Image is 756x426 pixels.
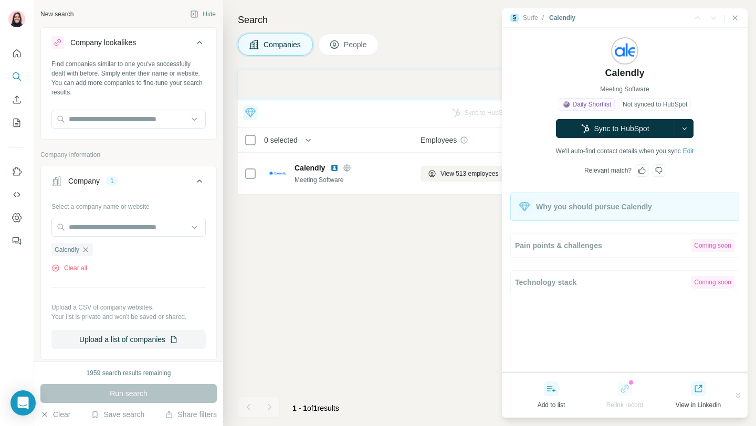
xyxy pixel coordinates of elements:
[549,13,575,23] div: Calendly
[51,303,206,312] p: Upload a CSV of company websites.
[8,185,25,204] button: Use Surfe API
[51,263,87,273] button: Clear all
[511,193,739,220] button: Why you should pursue Calendly
[51,330,206,349] button: Upload a list of companies
[691,276,734,289] div: Coming soon
[511,271,739,294] button: Technology stackComing soon
[344,39,368,50] span: People
[515,277,576,287] span: Technology stack
[292,404,339,412] span: results
[10,390,36,416] div: Open Intercom Messenger
[51,312,206,322] p: Your list is private and won't be saved or shared.
[538,400,565,410] span: Add to list
[515,240,602,251] span: Pain points & challenges
[8,162,25,181] button: Use Surfe on LinkedIn
[556,146,681,156] span: We'll auto-find contact details when you sync
[605,66,644,80] span: Calendly
[8,44,25,63] button: Quick start
[584,166,632,175] div: Relevant match ?
[606,400,644,410] span: Relink record
[41,30,216,59] button: Company lookalikes
[87,368,171,378] div: 1959 search results remaining
[40,150,217,159] p: Company information
[536,201,652,212] span: Why you should pursue Calendly
[238,13,743,27] h4: Search
[676,400,721,410] span: View in Linkedin
[264,39,302,50] span: Companies
[295,163,325,173] span: Calendly
[330,164,339,172] img: LinkedIn logo
[8,90,25,109] button: Enrich CSV
[691,239,734,252] div: Coming soon
[55,245,79,254] span: Calendly
[8,208,25,227] button: Dashboard
[307,404,313,412] span: of
[165,409,217,420] button: Share filters
[269,172,286,176] img: Logo of Calendly
[264,135,298,145] span: 0 selected
[313,404,318,412] span: 1
[724,13,726,23] div: |
[511,234,739,257] button: Pain points & challengesComing soon
[41,168,216,198] button: Company1
[510,14,519,22] img: Surfe Logo
[292,404,307,412] span: 1 - 1
[106,176,118,186] div: 1
[183,6,223,22] button: Hide
[563,101,570,108] img: check
[573,100,611,109] span: Daily Shortlist
[600,84,649,94] span: Meeting Software
[542,13,544,23] li: /
[51,198,206,211] div: Select a company name or website
[68,176,100,186] div: Company
[523,13,538,23] div: Surfe
[731,14,739,22] button: Close side panel
[8,231,25,250] button: Feedback
[683,146,694,156] button: Edit
[91,409,144,420] button: Save search
[421,166,506,182] button: View 513 employees
[421,135,457,145] span: Employees
[623,100,687,109] span: Not synced to HubSpot
[51,59,206,97] div: Find companies similar to one you've successfully dealt with before. Simply enter their name or w...
[556,119,675,138] button: Sync to HubSpot
[8,67,25,86] button: Search
[295,175,408,185] div: Meeting Software
[70,37,136,48] div: Company lookalikes
[40,409,70,420] button: Clear
[440,169,499,178] span: View 513 employees
[40,9,73,19] div: New search
[8,10,25,27] img: Avatar
[238,70,743,98] iframe: Banner
[8,113,25,132] button: My lists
